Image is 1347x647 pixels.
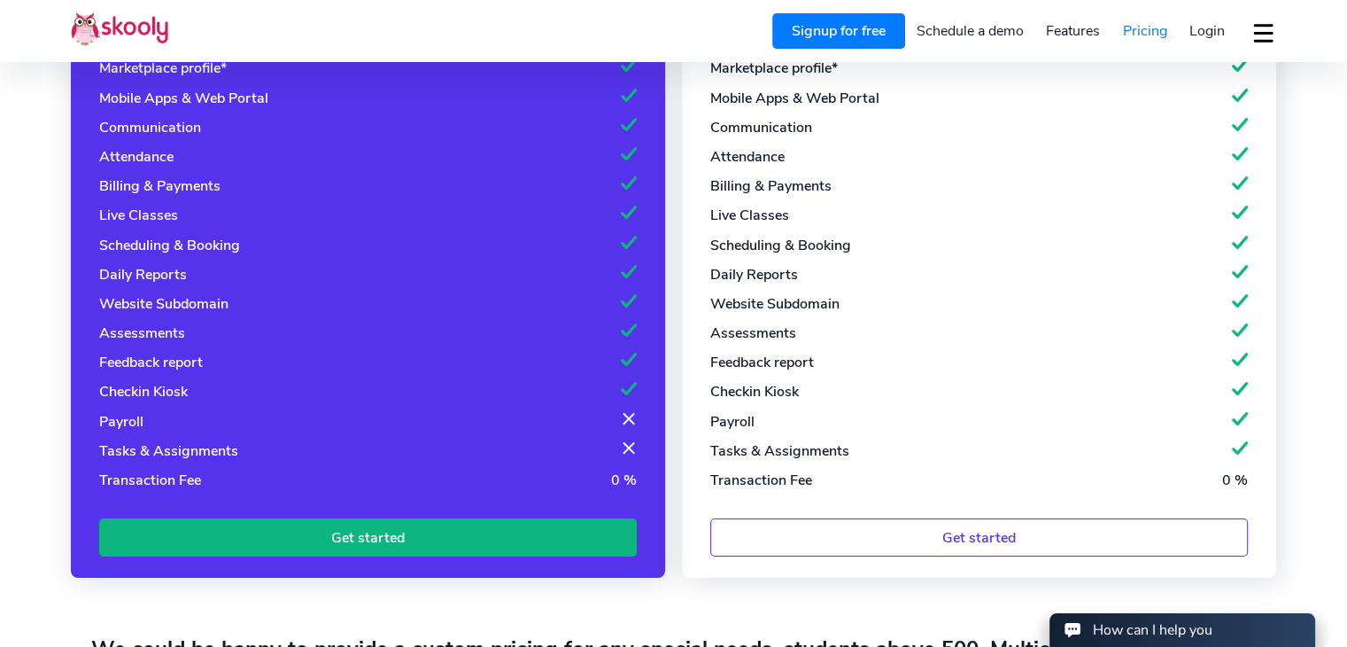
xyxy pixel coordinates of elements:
a: Pricing [1111,17,1179,45]
div: Attendance [99,147,174,167]
div: Mobile Apps & Web Portal [99,89,268,108]
div: Tasks & Assignments [710,441,849,461]
div: Transaction Fee [710,471,812,490]
div: Assessments [99,323,185,343]
a: Signup for free [772,13,905,49]
div: Live Classes [99,206,178,225]
button: dropdown menu [1250,12,1276,53]
div: Mobile Apps & Web Portal [710,89,879,108]
a: Features [1034,17,1111,45]
div: Payroll [99,412,143,432]
div: Billing & Payments [710,176,832,196]
div: Daily Reports [99,265,187,285]
a: Get started [99,518,637,557]
div: Live Classes [710,206,789,225]
span: Login [1189,21,1225,41]
div: Website Subdomain [710,294,840,314]
div: Scheduling & Booking [99,236,240,255]
a: Login [1178,17,1236,45]
div: Feedback report [99,353,203,372]
div: Attendance [710,147,785,167]
div: Assessments [710,323,796,343]
div: Checkin Kiosk [710,382,799,401]
div: Marketplace profile* [99,58,227,78]
a: Get started [710,518,1248,557]
div: Transaction Fee [99,471,201,490]
a: Schedule a demo [905,17,1035,45]
div: 0 % [611,471,637,490]
div: Feedback report [710,353,814,372]
div: Payroll [710,412,755,432]
div: Scheduling & Booking [710,236,851,255]
div: Website Subdomain [99,294,228,314]
div: Billing & Payments [99,176,221,196]
div: Communication [99,118,201,137]
div: 0 % [1222,471,1248,490]
div: Marketplace profile* [710,58,838,78]
div: Communication [710,118,812,137]
div: Tasks & Assignments [99,441,238,461]
span: Pricing [1123,21,1167,41]
div: Daily Reports [710,265,798,285]
img: Skooly [71,12,168,46]
div: Checkin Kiosk [99,382,188,401]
